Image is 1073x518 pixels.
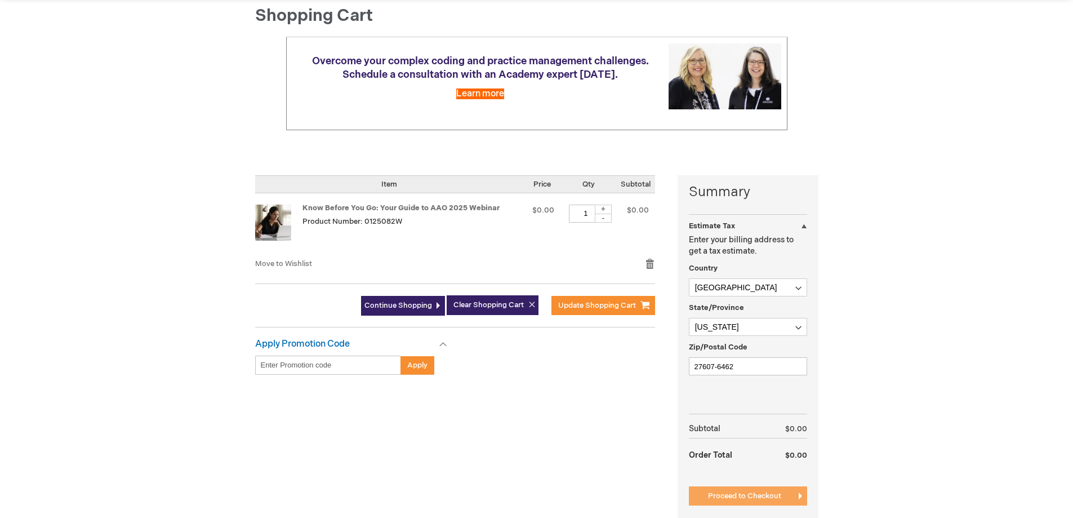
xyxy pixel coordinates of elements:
[255,356,401,375] input: Enter Promotion code
[689,183,807,202] strong: Summary
[595,214,612,223] div: -
[708,492,781,501] span: Proceed to Checkout
[689,420,763,439] th: Subtotal
[532,206,554,215] span: $0.00
[689,303,744,312] span: State/Province
[361,296,445,316] a: Continue Shopping
[255,6,373,26] span: Shopping Cart
[689,486,807,506] button: Proceed to Checkout
[785,451,807,460] span: $0.00
[689,234,807,257] p: Enter your billing address to get a tax estimate.
[364,301,432,310] span: Continue Shopping
[255,205,302,247] a: Know Before You Go: Your Guide to AAO 2025 Webinar
[551,296,655,315] button: Update Shopping Cart
[689,222,735,231] strong: Estimate Tax
[381,180,397,189] span: Item
[400,356,434,375] button: Apply
[558,301,636,310] span: Update Shopping Cart
[689,445,732,464] strong: Order Total
[582,180,595,189] span: Qty
[689,343,747,352] span: Zip/Postal Code
[447,295,538,315] button: Clear Shopping Cart
[533,180,551,189] span: Price
[627,206,649,215] span: $0.00
[255,205,291,241] img: Know Before You Go: Your Guide to AAO 2025 Webinar
[302,203,500,212] a: Know Before You Go: Your Guide to AAO 2025 Webinar
[407,361,428,370] span: Apply
[302,217,402,226] span: Product Number: 0125082W
[453,300,524,309] span: Clear Shopping Cart
[689,264,718,273] span: Country
[255,259,312,268] a: Move to Wishlist
[569,205,603,223] input: Qty
[255,339,350,349] strong: Apply Promotion Code
[456,88,504,99] a: Learn more
[312,55,649,81] span: Overcome your complex coding and practice management challenges. Schedule a consultation with an ...
[785,424,807,433] span: $0.00
[669,43,781,109] img: Schedule a consultation with an Academy expert today
[621,180,651,189] span: Subtotal
[595,205,612,214] div: +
